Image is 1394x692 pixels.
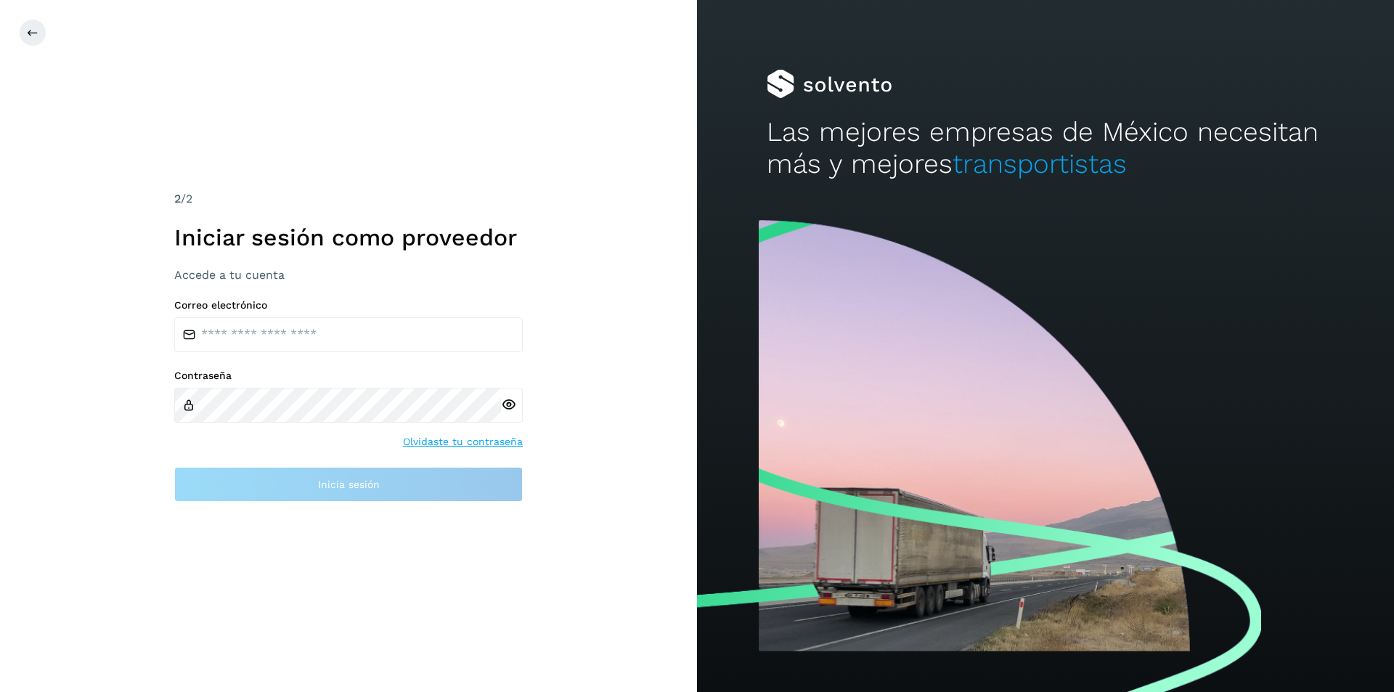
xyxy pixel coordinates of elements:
[767,116,1324,181] h2: Las mejores empresas de México necesitan más y mejores
[174,192,181,205] span: 2
[174,190,523,208] div: /2
[174,224,523,251] h1: Iniciar sesión como proveedor
[174,370,523,382] label: Contraseña
[318,479,380,489] span: Inicia sesión
[403,434,523,449] a: Olvidaste tu contraseña
[953,148,1127,179] span: transportistas
[174,467,523,502] button: Inicia sesión
[174,268,523,282] h3: Accede a tu cuenta
[174,299,523,312] label: Correo electrónico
